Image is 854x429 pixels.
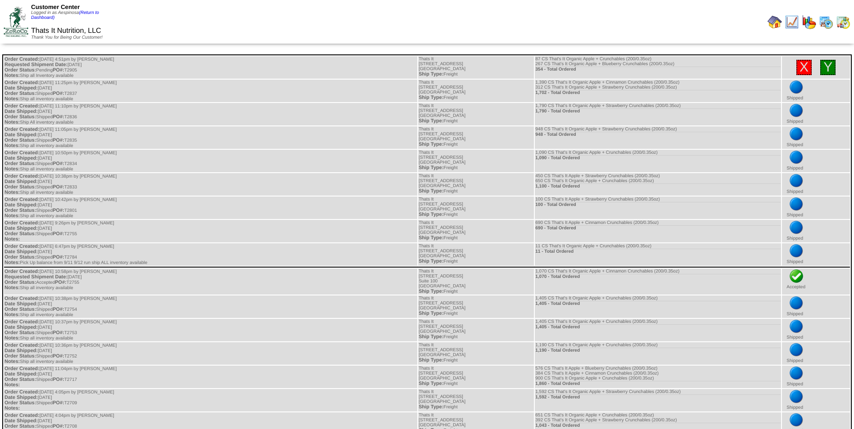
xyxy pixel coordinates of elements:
[5,138,36,143] span: Order Status:
[5,413,40,418] span: Order Created:
[535,183,781,189] div: 1,100 - Total Ordered
[535,108,781,114] div: 1,790 - Total Ordered
[5,103,40,109] span: Order Created:
[418,56,534,79] td: Thats It [STREET_ADDRESS] [GEOGRAPHIC_DATA] Freight
[4,150,417,172] td: [DATE] 10:50pm by [PERSON_NAME] [DATE] Shipped T2834 Ship all inventory available
[418,126,534,149] td: Thats It [STREET_ADDRESS] [GEOGRAPHIC_DATA] Freight
[535,295,781,318] td: 1,405 CS That's It Organic Apple + Crunchables (200/0.35oz)
[782,268,850,295] td: Accepted
[419,357,443,363] span: Ship Type:
[819,15,833,29] img: calendarprod.gif
[789,269,804,283] img: check.png
[5,371,38,377] span: Date Shipped:
[31,4,80,10] span: Customer Center
[4,173,417,196] td: [DATE] 10:38pm by [PERSON_NAME] [DATE] Shipped T2833 Ship all inventory available
[4,7,28,37] img: ZoRoCo_Logo(Green%26Foil)%20jpg.webp
[789,413,804,427] img: bluedot.png
[5,96,20,102] span: Notes:
[419,259,443,264] span: Ship Type:
[4,389,417,411] td: [DATE] 4:05pm by [PERSON_NAME] [DATE] Shipped T2709
[535,342,781,365] td: 1,190 CS That's It Organic Apple + Crunchables (200/0.35oz)
[4,295,417,318] td: [DATE] 10:38pm by [PERSON_NAME] [DATE] Shipped T2754 Ship all inventory available
[789,296,804,310] img: bluedot.png
[5,269,40,274] span: Order Created:
[5,220,40,226] span: Order Created:
[4,56,417,79] td: [DATE] 4:51pm by [PERSON_NAME] [DATE] Pending T2905 Ship all Inventory available
[789,343,804,357] img: bluedot.png
[5,231,36,237] span: Order Status:
[31,27,101,35] span: Thats It Nutrition, LLC
[5,197,40,202] span: Order Created:
[419,142,443,147] span: Ship Type:
[4,243,417,266] td: [DATE] 6:47pm by [PERSON_NAME] [DATE] Shipped T2784 Pick Up balance from 9/11 9/12 run ship ALL i...
[802,15,816,29] img: graph.gif
[418,173,534,196] td: Thats It [STREET_ADDRESS] [GEOGRAPHIC_DATA] Freight
[5,85,38,91] span: Date Shipped:
[789,150,804,165] img: bluedot.png
[5,202,38,208] span: Date Shipped:
[782,389,850,411] td: Shipped
[5,395,38,400] span: Date Shipped:
[53,353,64,359] span: PO#:
[535,80,781,102] td: 1,390 CS That's It Organic Apple + Cinnamon Crunchables (200/0.35oz) 312 CS That's It Organic App...
[419,95,443,100] span: Ship Type:
[419,381,443,386] span: Ship Type:
[535,220,781,242] td: 690 CS That's It Apple + Cinnamon Crunchables (200/0.35oz)
[55,280,67,285] span: PO#:
[789,127,804,141] img: bluedot.png
[789,319,804,334] img: bluedot.png
[5,274,68,280] span: Requested Shipment Date:
[535,348,781,353] div: 1,190 - Total Ordered
[535,90,781,95] div: 1,702 - Total Ordered
[789,80,804,94] img: bluedot.png
[419,165,443,170] span: Ship Type:
[535,268,781,295] td: 1,070 CS That's It Organic Apple + Cinnamon Crunchables (200/0.35oz)
[535,202,781,207] div: 100 - Total Ordered
[5,237,20,242] span: Notes:
[782,150,850,172] td: Shipped
[535,423,781,428] div: 1,043 - Total Ordered
[53,184,64,190] span: PO#:
[53,91,64,96] span: PO#:
[418,80,534,102] td: Thats It [STREET_ADDRESS] [GEOGRAPHIC_DATA] Freight
[418,150,534,172] td: Thats It [STREET_ADDRESS] [GEOGRAPHIC_DATA] Freight
[419,188,443,194] span: Ship Type:
[5,348,38,353] span: Date Shipped:
[5,161,36,166] span: Order Status:
[823,60,832,75] a: Y
[418,389,534,411] td: Thats It [STREET_ADDRESS] [GEOGRAPHIC_DATA] Freight
[5,174,40,179] span: Order Created:
[418,197,534,219] td: Thats It [STREET_ADDRESS] [GEOGRAPHIC_DATA] Freight
[5,62,68,67] span: Requested Shipment Date:
[5,120,20,125] span: Notes:
[419,311,443,316] span: Ship Type:
[4,103,417,125] td: [DATE] 11:10pm by [PERSON_NAME] [DATE] Shipped T2836 Ship All inventory available
[5,319,40,325] span: Order Created:
[53,377,64,382] span: PO#:
[5,109,38,114] span: Date Shipped:
[5,255,36,260] span: Order Status:
[5,143,20,148] span: Notes:
[782,173,850,196] td: Shipped
[789,103,804,118] img: bluedot.png
[418,366,534,388] td: Thats It [STREET_ADDRESS] [GEOGRAPHIC_DATA] Freight
[419,71,443,77] span: Ship Type:
[535,56,781,79] td: 87 CS That's It Organic Apple + Crunchables (200/0.35oz) 267 CS That's It Organic Apple + Blueber...
[5,190,20,195] span: Notes:
[5,377,36,382] span: Order Status:
[5,127,40,132] span: Order Created:
[5,301,38,307] span: Date Shipped:
[418,103,534,125] td: Thats It [STREET_ADDRESS] [GEOGRAPHIC_DATA] Freight
[5,114,36,120] span: Order Status:
[535,150,781,172] td: 1,090 CS That's It Organic Apple + Crunchables (200/0.35oz)
[535,225,781,231] div: 690 - Total Ordered
[5,359,20,364] span: Notes:
[5,179,38,184] span: Date Shipped:
[782,342,850,365] td: Shipped
[535,389,781,411] td: 1,592 CS That's It Organic Apple + Strawberry Crunchables (200/0.35oz)
[53,161,64,166] span: PO#:
[768,15,782,29] img: home.gif
[53,138,64,143] span: PO#:
[5,280,36,285] span: Order Status:
[789,220,804,235] img: bluedot.png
